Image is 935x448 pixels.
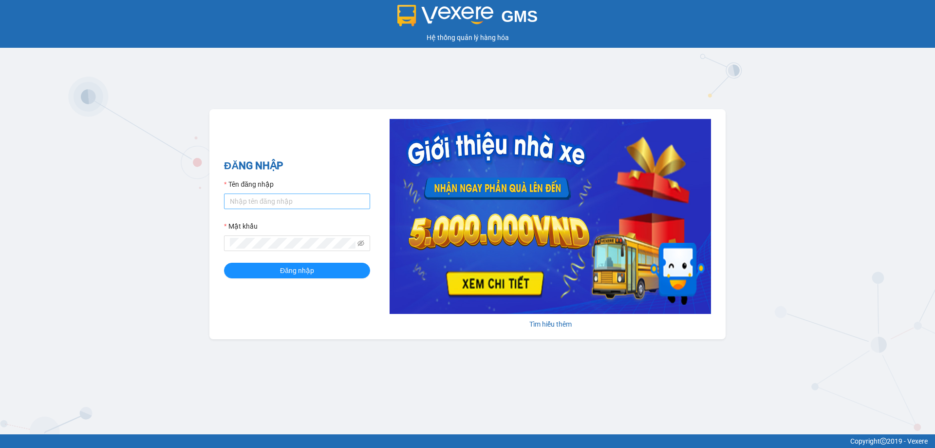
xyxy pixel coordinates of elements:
div: Tìm hiểu thêm [390,319,711,330]
span: eye-invisible [357,240,364,247]
span: Đăng nhập [280,265,314,276]
img: banner-0 [390,119,711,314]
h2: ĐĂNG NHẬP [224,158,370,174]
input: Mật khẩu [230,238,355,249]
input: Tên đăng nhập [224,194,370,209]
button: Đăng nhập [224,263,370,278]
img: logo 2 [397,5,494,26]
span: copyright [880,438,887,445]
div: Hệ thống quản lý hàng hóa [2,32,933,43]
label: Mật khẩu [224,221,258,232]
span: GMS [501,7,538,25]
a: GMS [397,15,538,22]
label: Tên đăng nhập [224,179,274,190]
div: Copyright 2019 - Vexere [7,436,928,447]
